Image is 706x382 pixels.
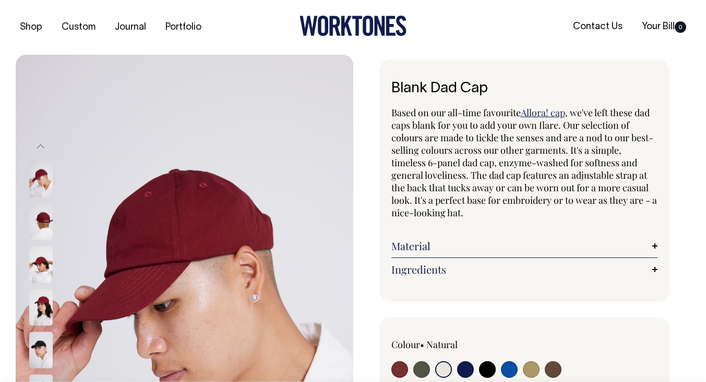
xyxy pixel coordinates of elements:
[391,263,658,276] a: Ingredients
[521,106,565,119] a: Allora! cap
[29,161,53,198] img: burgundy
[391,106,521,119] span: Based on our all-time favourite
[29,289,53,326] img: burgundy
[29,204,53,240] img: burgundy
[391,81,658,97] h1: Blank Dad Cap
[391,240,658,252] a: Material
[426,338,458,351] label: Natural
[391,106,657,219] span: , we've left these dad caps blank for you to add your own flare. Our selection of colours are mad...
[16,19,46,36] a: Shop
[161,19,206,36] a: Portfolio
[29,247,53,283] img: burgundy
[111,19,150,36] a: Journal
[675,21,686,33] span: 0
[33,134,49,158] button: Previous
[638,18,690,35] a: Your Bill0
[420,338,424,351] span: •
[29,332,53,368] img: black
[391,338,498,351] div: Colour
[57,19,100,36] a: Custom
[569,18,627,35] a: Contact Us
